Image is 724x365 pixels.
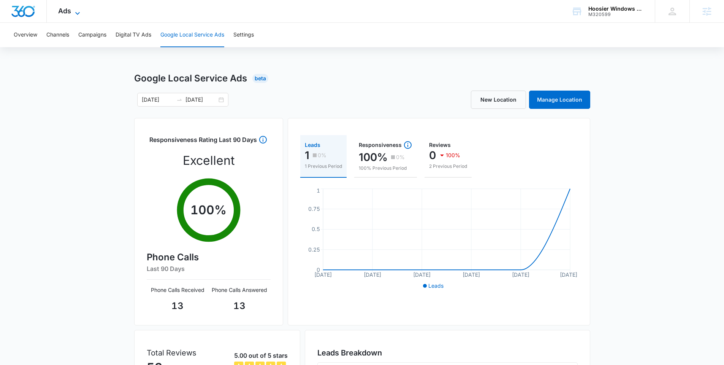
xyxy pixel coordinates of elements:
[317,266,320,273] tspan: 0
[559,271,577,278] tspan: [DATE]
[76,44,82,50] img: tab_keywords_by_traffic_grey.svg
[78,23,106,47] button: Campaigns
[308,246,320,253] tspan: 0.25
[147,264,271,273] h6: Last 90 Days
[147,250,271,264] h4: Phone Calls
[147,347,196,359] p: Total Reviews
[317,347,578,359] h3: Leads Breakdown
[364,271,381,278] tspan: [DATE]
[446,153,460,158] p: 100%
[176,97,182,103] span: swap-right
[21,12,37,18] div: v 4.0.25
[252,74,268,83] div: Beta
[185,96,217,104] input: End date
[29,45,68,50] div: Domain Overview
[428,282,444,289] span: Leads
[160,23,224,47] button: Google Local Service Ads
[512,271,529,278] tspan: [DATE]
[176,97,182,103] span: to
[142,96,173,104] input: Start date
[413,271,431,278] tspan: [DATE]
[190,201,227,219] p: 100 %
[305,163,342,170] p: 1 Previous Period
[318,153,326,158] p: 0%
[588,12,644,17] div: account id
[429,142,467,148] div: Reviews
[463,271,480,278] tspan: [DATE]
[429,163,467,170] p: 2 Previous Period
[359,151,388,163] p: 100%
[14,23,37,47] button: Overview
[209,299,271,313] p: 13
[147,299,209,313] p: 13
[529,91,590,109] a: Manage Location
[359,165,412,172] p: 100% Previous Period
[20,20,84,26] div: Domain: [DOMAIN_NAME]
[588,6,644,12] div: account name
[234,351,288,360] p: 5.00 out of 5 stars
[308,206,320,212] tspan: 0.75
[312,226,320,232] tspan: 0.5
[317,187,320,194] tspan: 1
[233,23,254,47] button: Settings
[12,12,18,18] img: logo_orange.svg
[183,151,234,170] p: Excellent
[429,149,436,161] p: 0
[396,155,405,160] p: 0%
[359,140,412,150] div: Responsiveness
[147,286,209,294] p: Phone Calls Received
[305,142,342,148] div: Leads
[134,72,247,85] h1: Google Local Service Ads
[12,20,18,26] img: website_grey.svg
[21,44,27,50] img: tab_domain_overview_orange.svg
[149,135,257,148] h3: Responsiveness Rating Last 90 Days
[84,45,128,50] div: Keywords by Traffic
[46,23,69,47] button: Channels
[209,286,271,294] p: Phone Calls Answered
[58,7,71,15] span: Ads
[314,271,332,278] tspan: [DATE]
[116,23,151,47] button: Digital TV Ads
[305,149,309,161] p: 1
[471,91,526,109] a: New Location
